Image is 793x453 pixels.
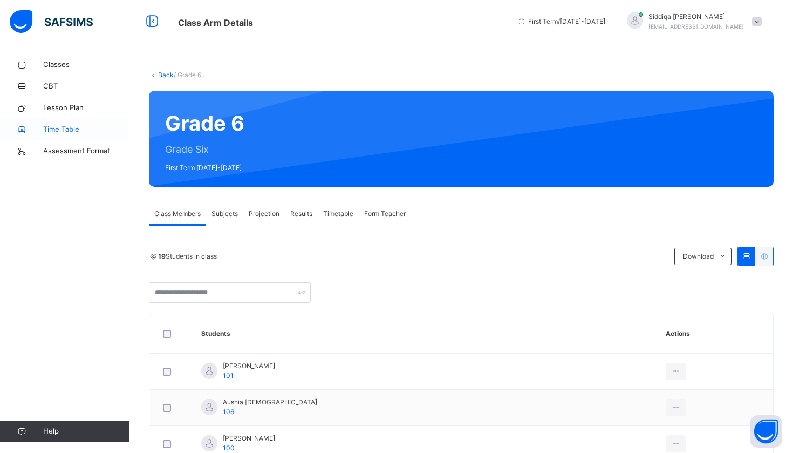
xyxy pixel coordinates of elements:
span: Students in class [158,252,217,261]
button: Open asap [750,415,782,448]
span: / Grade 6 . [174,71,204,79]
span: Aushia [DEMOGRAPHIC_DATA] [223,397,317,407]
img: safsims [10,10,93,33]
span: Siddiqa [PERSON_NAME] [648,12,744,22]
span: Time Table [43,124,129,135]
th: Students [193,314,658,354]
span: Projection [249,209,279,219]
span: Timetable [323,209,353,219]
span: Class Members [154,209,201,219]
span: 101 [223,371,234,380]
span: session/term information [517,17,605,26]
span: 100 [223,444,235,452]
span: Form Teacher [364,209,406,219]
span: Subjects [211,209,238,219]
span: [PERSON_NAME] [223,361,275,371]
span: [PERSON_NAME] [223,434,275,443]
div: SiddiqaDoria [616,12,767,31]
span: [EMAIL_ADDRESS][DOMAIN_NAME] [648,23,744,30]
span: Assessment Format [43,146,129,157]
span: Results [290,209,312,219]
span: Lesson Plan [43,103,129,113]
span: Download [683,252,714,261]
span: Class Arm Details [178,17,253,28]
span: Help [43,426,129,437]
span: Classes [43,59,129,70]
th: Actions [658,314,773,354]
b: 19 [158,252,166,260]
a: Back [158,71,174,79]
span: CBT [43,81,129,92]
span: 106 [223,408,234,416]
